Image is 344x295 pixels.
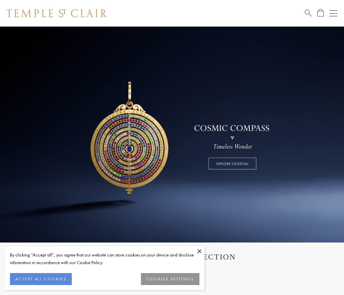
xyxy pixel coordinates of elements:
a: Search [305,9,312,17]
button: Open navigation [329,9,337,17]
div: By clicking “Accept all”, you agree that our website can store cookies on your device and disclos... [10,251,199,266]
button: ACCEPT ALL COOKIES [10,273,72,285]
button: COOKIES SETTINGS [141,273,199,285]
img: Temple St. Clair [7,9,107,17]
a: Open Shopping Bag [317,9,324,17]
